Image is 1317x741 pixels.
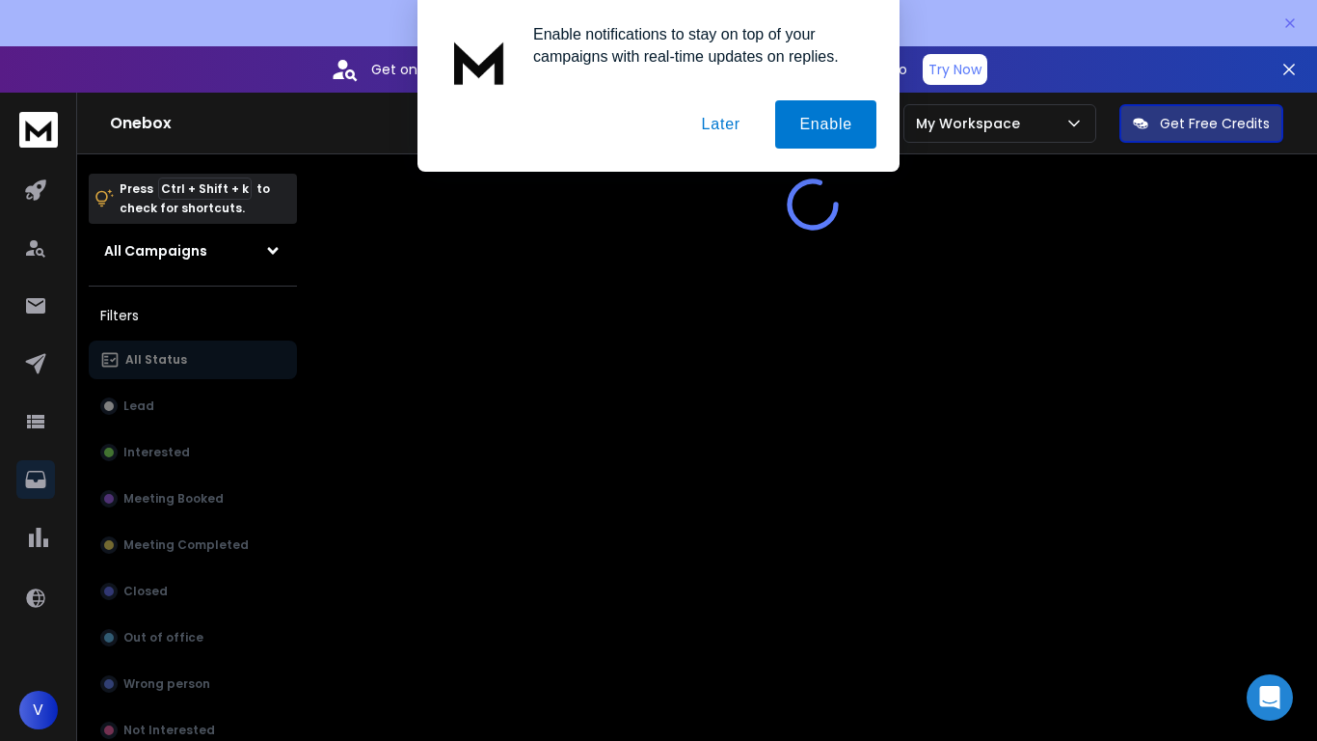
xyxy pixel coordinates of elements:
span: Ctrl + Shift + k [158,178,252,200]
button: V [19,691,58,729]
button: All Campaigns [89,232,297,270]
h3: Filters [89,302,297,329]
h1: All Campaigns [104,241,207,261]
img: notification icon [441,23,518,100]
div: Enable notifications to stay on top of your campaigns with real-time updates on replies. [518,23,876,68]
div: Open Intercom Messenger [1247,674,1293,721]
p: Press to check for shortcuts. [120,179,270,218]
button: Later [677,100,764,149]
button: Enable [775,100,876,149]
